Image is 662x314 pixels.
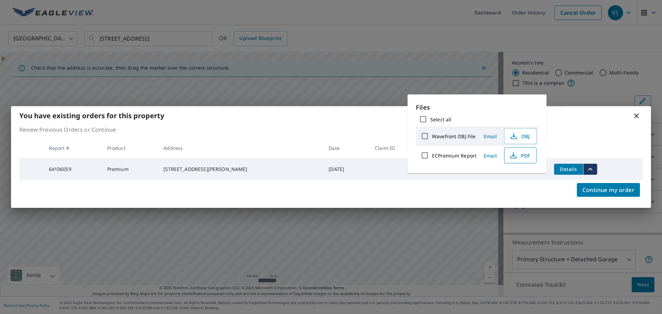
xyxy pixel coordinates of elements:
[577,183,640,197] button: Continue my order
[504,148,536,163] button: PDF
[43,138,102,158] th: Report #
[482,152,499,159] span: Email
[369,138,423,158] th: Claim ID
[323,158,369,180] td: [DATE]
[509,151,531,160] span: PDF
[558,166,579,172] span: Details
[432,133,475,140] label: Wavefront OBJ File
[554,164,583,175] button: detailsBtn-64106059
[582,185,634,195] span: Continue my order
[102,158,158,180] td: Premium
[432,152,477,159] label: ECPremium Report
[19,111,164,120] b: You have existing orders for this property
[163,166,318,173] div: [STREET_ADDRESS][PERSON_NAME]
[479,150,501,161] button: Email
[482,133,499,140] span: Email
[102,138,158,158] th: Product
[509,132,531,140] span: OBJ
[504,128,536,144] button: OBJ
[416,103,538,112] p: Files
[323,138,369,158] th: Date
[19,125,643,134] p: Review Previous Orders or Continue
[479,131,501,142] button: Email
[583,164,597,175] button: filesDropdownBtn-64106059
[430,116,451,123] label: Select all
[43,158,102,180] td: 64106059
[158,138,323,158] th: Address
